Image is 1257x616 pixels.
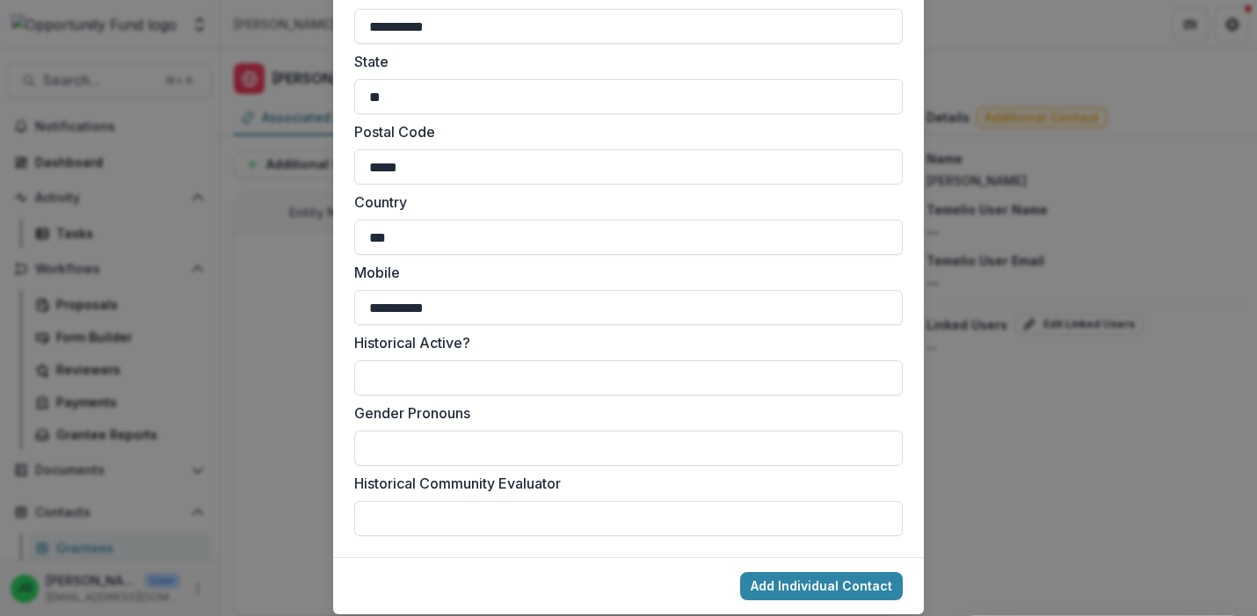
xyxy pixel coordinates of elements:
[354,192,892,213] label: Country
[354,121,892,142] label: Postal Code
[354,262,892,283] label: Mobile
[354,51,892,72] label: State
[740,572,903,600] button: Add Individual Contact
[354,402,892,424] label: Gender Pronouns
[354,332,892,353] label: Historical Active?
[354,473,892,494] label: Historical Community Evaluator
